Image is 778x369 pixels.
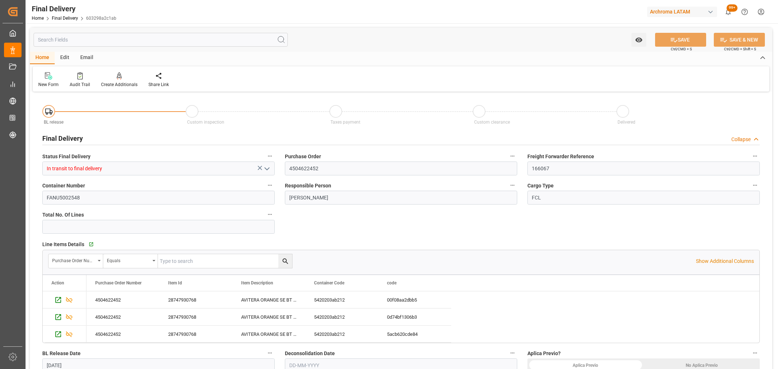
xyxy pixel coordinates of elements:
button: open menu [49,254,103,268]
button: Responsible Person [508,180,517,190]
input: Search Fields [34,33,288,47]
span: Taxes payment [330,120,360,125]
div: 5420203ab212 [305,291,378,308]
span: Line Items Details [42,241,84,248]
div: Collapse [731,136,751,143]
button: SAVE & NEW [714,33,765,47]
div: AVITERA ORANGE SE BT 0025 [232,326,305,342]
div: Press SPACE to select this row. [43,326,86,343]
button: Total No. Of Lines [265,210,275,219]
span: Item Description [241,280,273,286]
div: Final Delivery [32,3,116,14]
span: Item Id [168,280,182,286]
button: Status Final Delivery [265,151,275,161]
input: Type to search [158,254,292,268]
div: 28747930768 [159,308,232,325]
button: Container Number [265,180,275,190]
div: Edit [55,52,75,64]
div: Email [75,52,99,64]
button: Purchase Order [508,151,517,161]
span: Deconsolidation Date [285,350,335,357]
span: Delivered [618,120,635,125]
div: Press SPACE to select this row. [43,308,86,326]
button: BL Release Date [265,348,275,358]
span: 99+ [727,4,738,12]
span: BL Release Date [42,350,81,357]
div: 4504622452 [86,308,159,325]
button: open menu [631,33,646,47]
button: Freight Forwarder Reference [750,151,760,161]
button: show 100 new notifications [720,4,736,20]
span: Custom clearance [474,120,510,125]
span: Custom inspection [187,120,224,125]
h2: Final Delivery [42,133,83,143]
div: 5420203ab212 [305,308,378,325]
span: Cargo Type [527,182,554,190]
div: Share Link [148,81,169,88]
div: Create Additionals [101,81,138,88]
div: Equals [107,256,150,264]
span: BL release [44,120,63,125]
button: Aplica Previo? [750,348,760,358]
button: Deconsolidation Date [508,348,517,358]
span: Total No. Of Lines [42,211,84,219]
div: Press SPACE to select this row. [86,291,451,308]
div: 28747930768 [159,326,232,342]
span: Ctrl/CMD + Shift + S [724,46,756,52]
span: code [387,280,396,286]
span: Container Code [314,280,344,286]
button: open menu [103,254,158,268]
div: Action [51,280,64,286]
p: Show Additional Columns [696,257,754,265]
div: Press SPACE to select this row. [43,291,86,308]
div: 4504622452 [86,291,159,308]
div: AVITERA ORANGE SE BT 0025 [232,308,305,325]
button: search button [278,254,292,268]
button: Archroma LATAM [647,5,720,19]
span: Freight Forwarder Reference [527,153,594,160]
a: Final Delivery [52,16,78,21]
button: Help Center [736,4,753,20]
div: 28747930768 [159,291,232,308]
span: Aplica Previo? [527,350,561,357]
div: 5acb620cde84 [378,326,451,342]
div: Press SPACE to select this row. [86,308,451,326]
span: Status Final Delivery [42,153,90,160]
span: Purchase Order [285,153,321,160]
div: 0d74bf1306b3 [378,308,451,325]
a: Home [32,16,44,21]
span: Ctrl/CMD + S [671,46,692,52]
div: New Form [38,81,59,88]
div: Audit Trail [70,81,90,88]
div: Purchase Order Number [52,256,95,264]
span: Purchase Order Number [95,280,142,286]
div: Press SPACE to select this row. [86,326,451,343]
div: AVITERA ORANGE SE BT 0025 [232,291,305,308]
div: 5420203ab212 [305,326,378,342]
div: Home [30,52,55,64]
div: 4504622452 [86,326,159,342]
span: Container Number [42,182,85,190]
div: Archroma LATAM [647,7,717,17]
button: SAVE [655,33,706,47]
span: Responsible Person [285,182,331,190]
button: open menu [261,163,272,174]
button: Cargo Type [750,180,760,190]
div: 00f08aa2dbb5 [378,291,451,308]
